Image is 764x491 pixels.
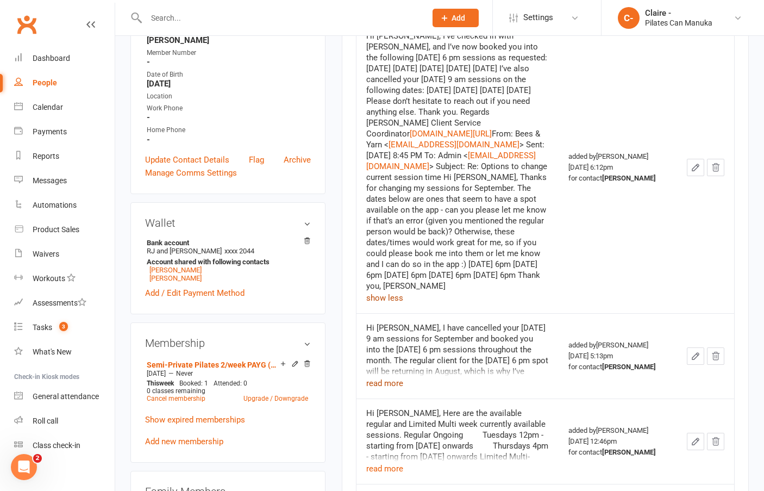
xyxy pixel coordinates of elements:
[645,18,712,28] div: Pilates Can Manuka
[433,9,479,27] button: Add
[602,174,656,182] strong: [PERSON_NAME]
[147,395,205,402] a: Cancel membership
[14,217,115,242] a: Product Sales
[14,340,115,364] a: What's New
[14,193,115,217] a: Automations
[452,14,465,22] span: Add
[33,127,67,136] div: Payments
[33,347,72,356] div: What's New
[410,129,492,139] a: [DOMAIN_NAME][URL]
[568,447,667,458] div: for contact
[366,291,403,304] button: show less
[568,425,667,458] div: added by [PERSON_NAME] [DATE] 12:46pm
[568,362,667,372] div: for contact
[145,166,237,179] a: Manage Comms Settings
[149,266,202,274] a: [PERSON_NAME]
[33,454,42,463] span: 2
[284,153,311,166] a: Archive
[366,30,549,291] div: Hi [PERSON_NAME], I’ve checked in with [PERSON_NAME], and I’ve now booked you into the following ...
[147,361,280,369] a: Semi-Private Pilates 2/week PAYG (Shared)
[179,380,208,387] span: Booked: 1
[645,8,712,18] div: Claire -
[59,322,68,331] span: 3
[145,217,311,229] h3: Wallet
[33,323,52,332] div: Tasks
[147,387,205,395] span: 0 classes remaining
[147,135,311,145] strong: -
[33,250,59,258] div: Waivers
[149,274,202,282] a: [PERSON_NAME]
[14,291,115,315] a: Assessments
[147,79,311,89] strong: [DATE]
[143,10,418,26] input: Search...
[14,144,115,169] a: Reports
[147,239,305,247] strong: Bank account
[13,11,40,38] a: Clubworx
[14,315,115,340] a: Tasks 3
[14,433,115,458] a: Class kiosk mode
[14,71,115,95] a: People
[147,57,311,67] strong: -
[14,242,115,266] a: Waivers
[147,70,311,80] div: Date of Birth
[33,201,77,209] div: Automations
[14,266,115,291] a: Workouts
[145,153,229,166] a: Update Contact Details
[366,462,403,475] button: read more
[145,437,223,446] a: Add new membership
[145,237,311,284] li: RJ and [PERSON_NAME]
[144,380,177,387] div: week
[33,417,58,425] div: Roll call
[568,173,667,184] div: for contact
[147,380,159,387] span: This
[14,409,115,433] a: Roll call
[14,120,115,144] a: Payments
[33,54,70,63] div: Dashboard
[14,384,115,409] a: General attendance kiosk mode
[33,152,59,160] div: Reports
[147,258,305,266] strong: Account shared with following contacts
[33,441,80,450] div: Class check-in
[249,153,264,166] a: Flag
[14,46,115,71] a: Dashboard
[33,392,99,401] div: General attendance
[568,151,667,184] div: added by [PERSON_NAME] [DATE] 6:12pm
[147,91,311,102] div: Location
[176,370,193,377] span: Never
[11,454,37,480] iframe: Intercom live chat
[366,377,403,390] button: read more
[523,5,553,30] span: Settings
[243,395,308,402] a: Upgrade / Downgrade
[147,48,311,58] div: Member Number
[145,337,311,349] h3: Membership
[33,176,67,185] div: Messages
[389,140,519,150] a: [EMAIL_ADDRESS][DOMAIN_NAME]
[14,169,115,193] a: Messages
[366,151,536,171] a: [EMAIL_ADDRESS][DOMAIN_NAME]
[147,370,166,377] span: [DATE]
[147,103,311,114] div: Work Phone
[33,299,86,307] div: Assessments
[145,287,245,300] a: Add / Edit Payment Method
[147,113,311,122] strong: -
[568,340,667,372] div: added by [PERSON_NAME] [DATE] 5:13pm
[145,415,245,425] a: Show expired memberships
[33,274,65,283] div: Workouts
[602,448,656,456] strong: [PERSON_NAME]
[33,78,57,87] div: People
[33,103,63,111] div: Calendar
[214,380,247,387] span: Attended: 0
[147,125,311,135] div: Home Phone
[224,247,254,255] span: xxxx 2044
[602,363,656,371] strong: [PERSON_NAME]
[14,95,115,120] a: Calendar
[144,369,311,378] div: —
[618,7,640,29] div: C-
[33,225,79,234] div: Product Sales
